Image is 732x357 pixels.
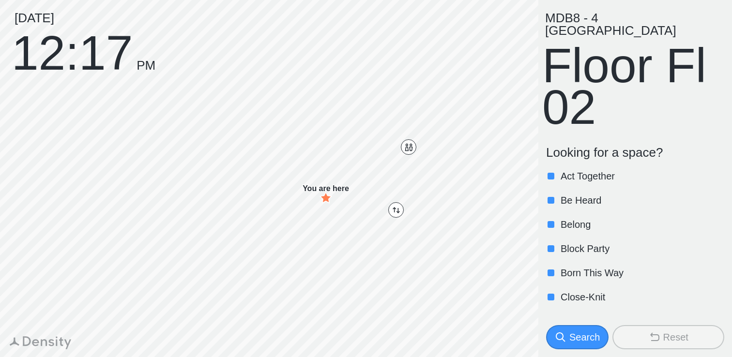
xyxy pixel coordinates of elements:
[561,314,722,328] p: Common Ground
[561,193,722,207] p: Be Heard
[561,242,722,255] p: Block Party
[612,325,724,349] button: Reset
[569,330,600,344] div: Search
[663,330,688,344] div: Reset
[561,290,722,304] p: Close-Knit
[546,145,724,160] p: Looking for a space?
[546,325,609,349] button: Search
[561,169,722,183] p: Act Together
[561,218,722,231] p: Belong
[561,266,722,280] p: Born This Way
